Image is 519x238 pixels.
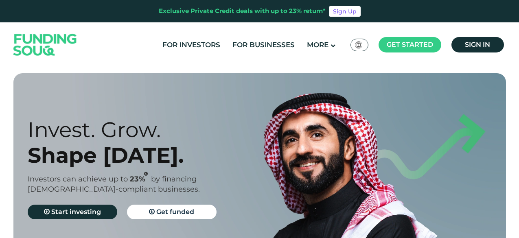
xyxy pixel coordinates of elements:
span: Get funded [156,208,194,216]
div: Shape [DATE]. [28,142,274,168]
span: More [307,41,328,49]
a: For Businesses [230,38,297,52]
img: Logo [5,24,85,66]
a: For Investors [160,38,222,52]
div: Exclusive Private Credit deals with up to 23% return* [159,7,326,16]
span: Start investing [51,208,101,216]
span: 23% [130,175,151,183]
span: Investors can achieve up to [28,175,128,183]
img: SA Flag [355,41,362,48]
a: Sign Up [329,6,361,17]
a: Get funded [127,205,217,219]
a: Sign in [451,37,504,52]
i: 23% IRR (expected) ~ 15% Net yield (expected) [144,172,148,176]
span: Get started [387,41,433,48]
span: Sign in [465,41,490,48]
div: Invest. Grow. [28,117,274,142]
a: Start investing [28,205,117,219]
span: by financing [DEMOGRAPHIC_DATA]-compliant businesses. [28,175,200,194]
